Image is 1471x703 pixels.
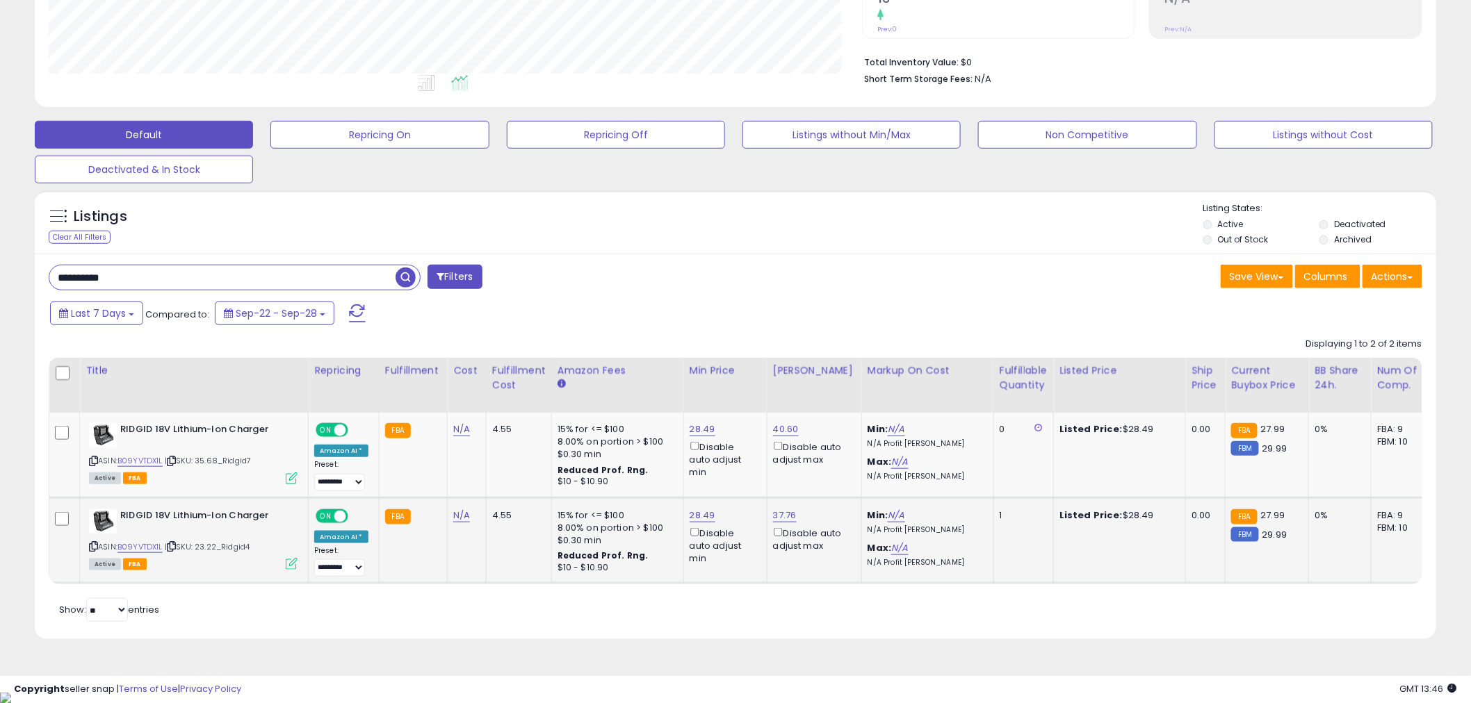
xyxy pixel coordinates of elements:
[89,472,121,484] span: All listings currently available for purchase on Amazon
[1262,528,1287,541] span: 29.99
[868,455,892,468] b: Max:
[385,509,411,524] small: FBA
[1306,338,1422,351] div: Displaying 1 to 2 of 2 items
[1377,509,1423,522] div: FBA: 9
[1261,508,1285,522] span: 27.99
[1400,682,1457,695] span: 2025-10-6 13:46 GMT
[690,525,756,565] div: Disable auto adjust min
[1315,423,1360,436] div: 0%
[59,603,159,616] span: Show: entries
[1231,441,1258,456] small: FBM
[1377,522,1423,534] div: FBM: 10
[1218,218,1244,230] label: Active
[453,508,470,522] a: N/A
[558,476,673,488] div: $10 - $10.90
[1000,423,1043,436] div: 0
[1262,442,1287,455] span: 29.99
[891,455,908,469] a: N/A
[74,207,127,226] h5: Listings
[773,422,799,436] a: 40.60
[1214,121,1433,149] button: Listings without Cost
[891,541,908,555] a: N/A
[86,363,302,378] div: Title
[1363,265,1422,288] button: Actions
[89,423,298,483] div: ASIN:
[1334,218,1386,230] label: Deactivated
[236,306,317,320] span: Sep-22 - Sep-28
[89,509,298,569] div: ASIN:
[1192,423,1214,436] div: 0.00
[123,472,147,484] span: FBA
[1377,423,1423,436] div: FBA: 9
[690,363,761,378] div: Min Price
[558,549,649,561] b: Reduced Prof. Rng.
[215,301,334,325] button: Sep-22 - Sep-28
[317,510,334,522] span: ON
[89,509,117,534] img: 41MhZa6vbwL._SL40_.jpg
[1334,233,1372,245] label: Archived
[35,156,253,183] button: Deactivated & In Stock
[270,121,489,149] button: Repricing On
[558,562,673,574] div: $10 - $10.90
[1059,363,1180,378] div: Listed Price
[868,541,892,554] b: Max:
[119,682,178,695] a: Terms of Use
[868,558,983,568] p: N/A Profit [PERSON_NAME]
[314,363,373,378] div: Repricing
[773,508,797,522] a: 37.76
[1231,509,1257,524] small: FBA
[1221,265,1293,288] button: Save View
[1059,422,1123,436] b: Listed Price:
[314,460,368,491] div: Preset:
[317,424,334,436] span: ON
[120,509,289,526] b: RIDGID 18V Lithium-Ion Charger
[14,682,65,695] strong: Copyright
[558,363,678,378] div: Amazon Fees
[314,531,368,543] div: Amazon AI *
[385,363,441,378] div: Fulfillment
[868,439,983,449] p: N/A Profit [PERSON_NAME]
[346,510,368,522] span: OFF
[742,121,961,149] button: Listings without Min/Max
[120,423,289,440] b: RIDGID 18V Lithium-Ion Charger
[864,53,1412,69] li: $0
[975,72,991,85] span: N/A
[690,439,756,479] div: Disable auto adjust min
[492,363,546,392] div: Fulfillment Cost
[558,378,566,390] small: Amazon Fees.
[978,121,1196,149] button: Non Competitive
[117,455,163,467] a: B09YVTDX1L
[14,683,241,696] div: seller snap | |
[558,448,673,461] div: $0.30 min
[1377,363,1428,392] div: Num of Comp.
[773,363,856,378] div: [PERSON_NAME]
[773,439,851,466] div: Disable auto adjust max
[1203,202,1436,215] p: Listing States:
[1059,508,1123,522] b: Listed Price:
[123,559,147,570] span: FBA
[49,231,111,244] div: Clear All Filters
[868,472,983,481] p: N/A Profit [PERSON_NAME]
[35,121,253,149] button: Default
[117,541,163,553] a: B09YVTDX1L
[864,56,959,68] b: Total Inventory Value:
[1231,527,1258,542] small: FBM
[165,541,250,552] span: | SKU: 23.22_Ridgid4
[492,509,541,522] div: 4.55
[868,363,988,378] div: Markup on Cost
[868,508,888,522] b: Min:
[690,422,715,436] a: 28.49
[773,525,851,552] div: Disable auto adjust max
[1164,25,1192,33] small: Prev: N/A
[1377,436,1423,448] div: FBM: 10
[1192,363,1219,392] div: Ship Price
[1315,363,1365,392] div: BB Share 24h.
[314,445,368,457] div: Amazon AI *
[346,424,368,436] span: OFF
[864,73,973,85] b: Short Term Storage Fees:
[428,265,482,289] button: Filters
[385,423,411,438] small: FBA
[314,546,368,577] div: Preset:
[1261,422,1285,436] span: 27.99
[868,525,983,535] p: N/A Profit [PERSON_NAME]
